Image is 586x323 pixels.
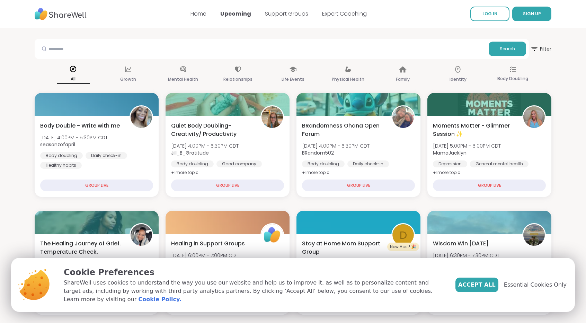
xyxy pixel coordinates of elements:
[332,75,364,84] p: Physical Health
[171,252,243,259] span: [DATE] 6:00PM - 7:00PM CDT
[282,75,304,84] p: Life Events
[40,152,83,159] div: Body doubling
[64,279,444,304] p: ShareWell uses cookies to understand the way you use our website and help us to improve it, as we...
[171,149,209,156] b: Jill_B_Gratitude
[433,149,467,156] b: MamaJacklyn
[455,278,498,292] button: Accept All
[57,75,90,84] p: All
[302,149,334,156] b: BRandom502
[500,46,515,52] span: Search
[261,106,283,128] img: Jill_B_Gratitude
[171,122,253,138] span: Quiet Body Doubling- Creativity/ Productivity
[40,162,82,169] div: Healthy habits
[523,11,541,17] span: SIGN UP
[138,295,181,304] a: Cookie Policy.
[302,160,345,167] div: Body doubling
[433,160,467,167] div: Depression
[168,75,198,84] p: Mental Health
[220,10,251,18] a: Upcoming
[433,142,501,149] span: [DATE] 5:00PM - 6:00PM CDT
[35,5,87,24] img: ShareWell Nav Logo
[171,160,214,167] div: Body doubling
[504,281,567,289] span: Essential Cookies Only
[302,180,415,191] div: GROUP LIVE
[190,10,206,18] a: Home
[387,243,419,251] div: New Host! 🎉
[497,75,528,83] p: Body Doubling
[470,7,509,21] a: LOG IN
[120,75,136,84] p: Growth
[396,75,410,84] p: Family
[86,152,127,159] div: Daily check-in
[171,239,245,248] span: Healing in Support Groups
[530,39,551,59] button: Filter
[302,239,384,256] span: Stay at Home Mom Support Group
[40,239,122,256] span: The Healing Journey of Grief. Temperature Check.
[302,142,370,149] span: [DATE] 4:00PM - 5:30PM CDT
[450,75,467,84] p: Identity
[433,122,515,138] span: Moments Matter - Glimmer Session ✨
[302,122,384,138] span: BRandomness Ohana Open Forum
[400,227,407,243] span: D
[392,106,414,128] img: BRandom502
[40,134,108,141] span: [DATE] 4:00PM - 5:30PM CDT
[216,160,262,167] div: Good company
[458,281,496,289] span: Accept All
[512,7,551,21] button: SIGN UP
[171,142,239,149] span: [DATE] 4:00PM - 5:30PM CDT
[489,42,526,56] button: Search
[64,266,444,279] p: Cookie Preferences
[523,106,545,128] img: MamaJacklyn
[223,75,252,84] p: Relationships
[131,106,152,128] img: seasonzofapril
[470,160,529,167] div: General mental health
[433,180,546,191] div: GROUP LIVE
[433,252,499,259] span: [DATE] 6:30PM - 7:30PM CDT
[322,10,367,18] a: Expert Coaching
[347,160,389,167] div: Daily check-in
[40,122,120,130] span: Body Double - Write with me
[530,41,551,57] span: Filter
[523,224,545,246] img: Wdyw
[433,239,489,248] span: Wisdom Win [DATE]
[40,141,75,148] b: seasonzofapril
[261,224,283,246] img: ShareWell
[131,224,152,246] img: levornia
[171,180,284,191] div: GROUP LIVE
[482,11,497,17] span: LOG IN
[265,10,308,18] a: Support Groups
[40,180,153,191] div: GROUP LIVE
